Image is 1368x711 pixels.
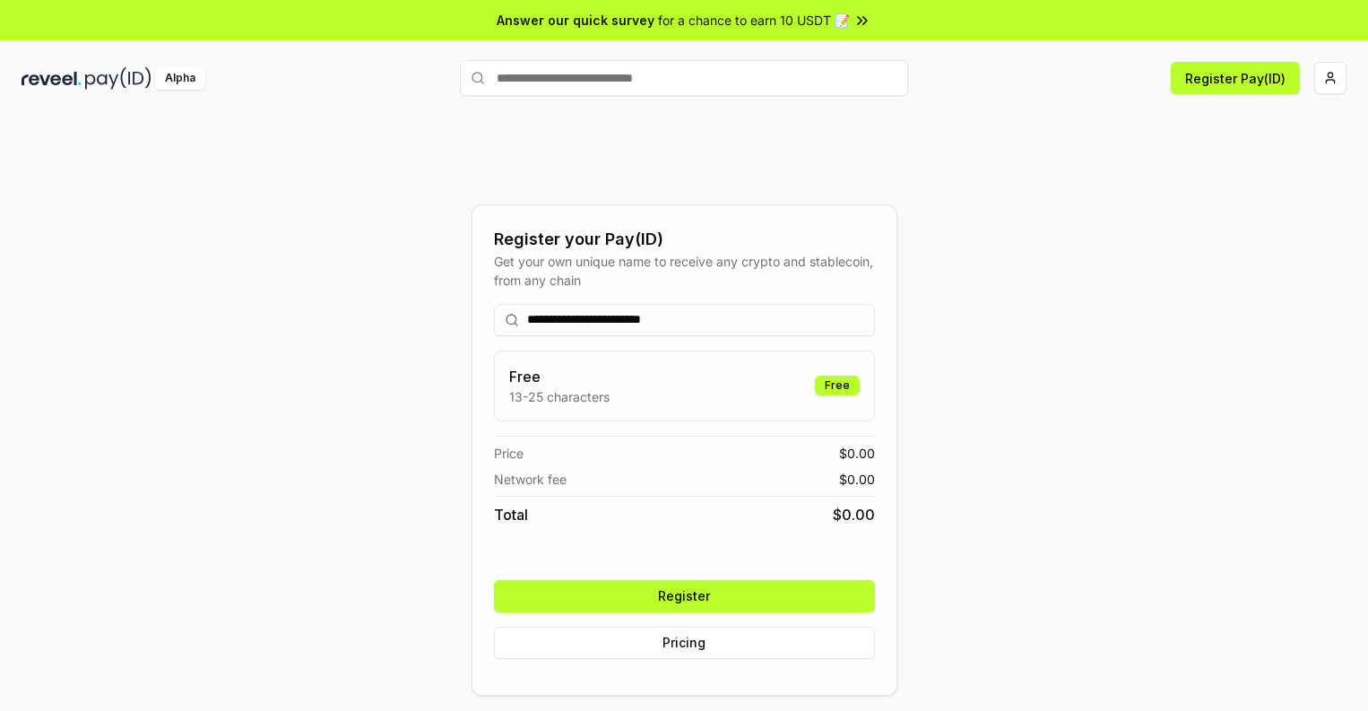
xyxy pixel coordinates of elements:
[494,444,524,463] span: Price
[494,627,875,659] button: Pricing
[494,227,875,252] div: Register your Pay(ID)
[494,504,528,525] span: Total
[494,252,875,290] div: Get your own unique name to receive any crypto and stablecoin, from any chain
[85,67,152,90] img: pay_id
[839,444,875,463] span: $ 0.00
[833,504,875,525] span: $ 0.00
[494,580,875,612] button: Register
[815,376,860,395] div: Free
[497,11,654,30] span: Answer our quick survey
[155,67,205,90] div: Alpha
[1171,62,1300,94] button: Register Pay(ID)
[509,366,610,387] h3: Free
[658,11,850,30] span: for a chance to earn 10 USDT 📝
[22,67,82,90] img: reveel_dark
[839,470,875,489] span: $ 0.00
[509,387,610,406] p: 13-25 characters
[494,470,567,489] span: Network fee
